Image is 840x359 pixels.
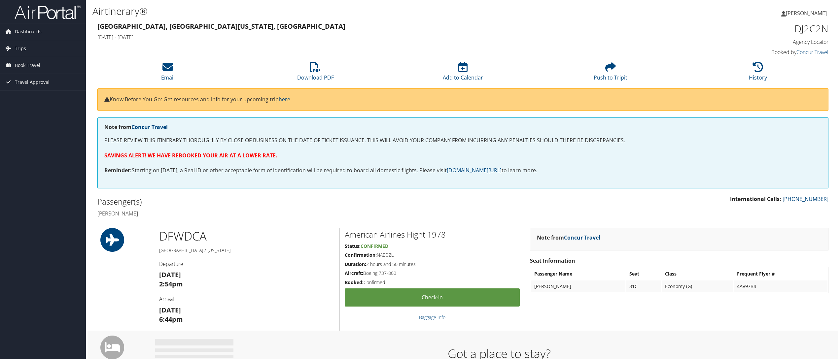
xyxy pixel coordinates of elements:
[662,280,733,292] td: Economy (G)
[626,280,661,292] td: 31C
[730,195,781,203] strong: International Calls:
[159,247,334,254] h5: [GEOGRAPHIC_DATA] / [US_STATE]
[749,65,767,81] a: History
[786,10,827,17] span: [PERSON_NAME]
[345,288,520,307] a: Check-in
[564,234,600,241] a: Concur Travel
[97,22,345,31] strong: [GEOGRAPHIC_DATA], [GEOGRAPHIC_DATA] [US_STATE], [GEOGRAPHIC_DATA]
[104,152,277,159] strong: SAVINGS ALERT! WE HAVE REBOOKED YOUR AIR AT A LOWER RATE.
[92,4,586,18] h1: Airtinerary®
[530,257,575,264] strong: Seat Information
[781,3,833,23] a: [PERSON_NAME]
[361,243,388,249] span: Confirmed
[159,260,334,268] h4: Departure
[131,123,168,131] a: Concur Travel
[97,196,458,207] h2: Passenger(s)
[653,22,828,36] h1: DJ2C2N
[594,65,627,81] a: Push to Tripit
[159,279,183,288] strong: 2:54pm
[662,268,733,280] th: Class
[626,268,661,280] th: Seat
[443,65,483,81] a: Add to Calendar
[97,34,643,41] h4: [DATE] - [DATE]
[159,295,334,303] h4: Arrival
[104,167,132,174] strong: Reminder:
[15,74,50,90] span: Travel Approval
[345,270,363,276] strong: Aircraft:
[345,229,520,240] h2: American Airlines Flight 1978
[796,49,828,56] a: Concur Travel
[345,261,520,268] h5: 2 hours and 50 minutes
[161,65,175,81] a: Email
[531,268,625,280] th: Passenger Name
[653,38,828,46] h4: Agency Locator
[345,270,520,277] h5: Boeing 737-800
[531,280,625,292] td: [PERSON_NAME]
[345,279,520,286] h5: Confirmed
[97,210,458,217] h4: [PERSON_NAME]
[537,234,600,241] strong: Note from
[104,95,822,104] p: Know Before You Go: Get resources and info for your upcoming trip
[104,136,822,145] p: PLEASE REVIEW THIS ITINERARY THOROUGHLY BY CLOSE OF BUSINESS ON THE DATE OF TICKET ISSUANCE. THIS...
[345,261,366,267] strong: Duration:
[447,167,502,174] a: [DOMAIN_NAME][URL]
[734,268,827,280] th: Frequent Flyer #
[15,40,26,57] span: Trips
[653,49,828,56] h4: Booked by
[15,4,81,20] img: airportal-logo.png
[345,279,364,285] strong: Booked:
[279,96,290,103] a: here
[783,195,828,203] a: [PHONE_NUMBER]
[345,252,520,258] h5: NAEDZL
[104,123,168,131] strong: Note from
[734,280,827,292] td: 4AV97B4
[297,65,334,81] a: Download PDF
[159,306,181,314] strong: [DATE]
[15,23,42,40] span: Dashboards
[15,57,40,74] span: Book Travel
[104,166,822,175] p: Starting on [DATE], a Real ID or other acceptable form of identification will be required to boar...
[419,314,445,320] a: Baggage Info
[159,315,183,324] strong: 6:44pm
[159,228,334,245] h1: DFW DCA
[159,270,181,279] strong: [DATE]
[345,243,361,249] strong: Status:
[345,252,377,258] strong: Confirmation:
